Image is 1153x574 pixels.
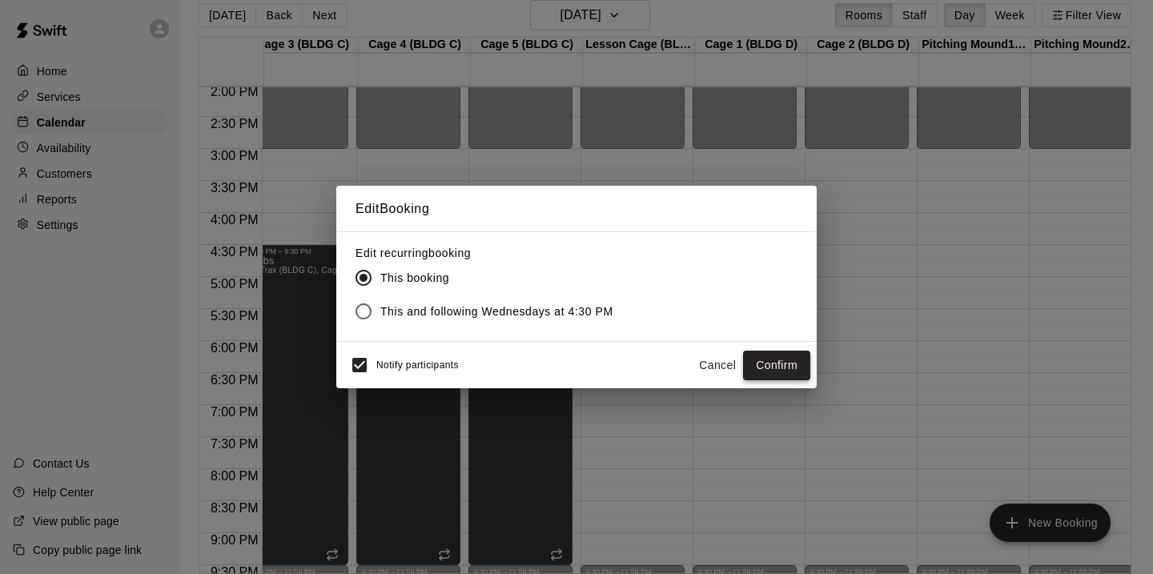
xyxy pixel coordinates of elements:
[356,245,626,261] label: Edit recurring booking
[336,186,817,232] h2: Edit Booking
[376,360,459,371] span: Notify participants
[743,351,810,380] button: Confirm
[380,270,449,287] span: This booking
[692,351,743,380] button: Cancel
[380,303,613,320] span: This and following Wednesdays at 4:30 PM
